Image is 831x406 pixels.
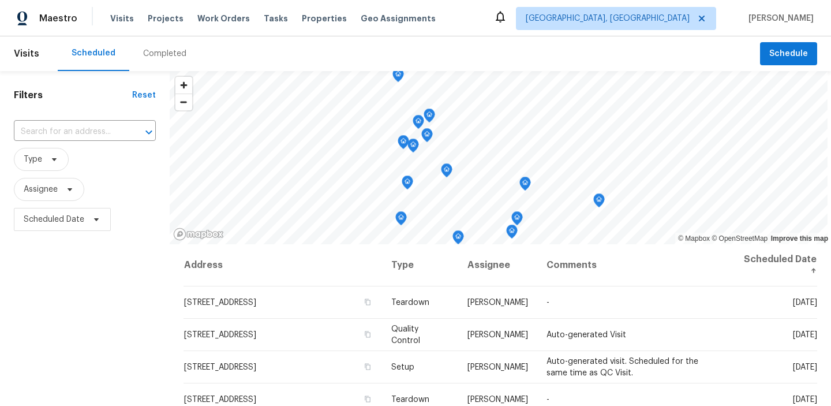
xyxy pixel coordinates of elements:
div: Reset [132,90,156,101]
div: Map marker [506,225,518,243]
span: Zoom out [175,94,192,110]
span: Maestro [39,13,77,24]
span: Tasks [264,14,288,23]
span: Teardown [391,396,429,404]
span: Quality Control [391,325,420,345]
span: Type [24,154,42,165]
span: [STREET_ADDRESS] [184,331,256,339]
a: Mapbox [678,234,710,243]
span: [GEOGRAPHIC_DATA], [GEOGRAPHIC_DATA] [526,13,690,24]
span: Setup [391,363,414,371]
span: - [546,396,549,404]
span: [STREET_ADDRESS] [184,363,256,371]
div: Map marker [441,163,452,181]
div: Map marker [421,128,433,146]
span: Teardown [391,299,429,307]
div: Map marker [402,176,413,193]
th: Scheduled Date ↑ [728,244,818,286]
button: Copy Address [362,394,373,404]
canvas: Map [170,71,828,244]
a: Mapbox homepage [173,228,224,241]
span: [STREET_ADDRESS] [184,396,256,404]
div: Map marker [395,211,407,229]
span: Geo Assignments [361,13,436,24]
span: - [546,299,549,307]
th: Comments [537,244,727,286]
th: Address [184,244,382,286]
div: Map marker [398,135,409,153]
div: Map marker [413,115,424,133]
div: Map marker [519,177,531,195]
a: Improve this map [771,234,828,243]
span: Work Orders [197,13,250,24]
span: Schedule [769,47,808,61]
button: Zoom in [175,77,192,94]
div: Map marker [392,68,404,86]
span: [PERSON_NAME] [467,363,528,371]
span: [DATE] [792,396,817,404]
span: [STREET_ADDRESS] [184,299,256,307]
span: [PERSON_NAME] [467,331,528,339]
div: Map marker [593,193,605,211]
div: Scheduled [72,47,115,59]
th: Assignee [458,244,537,286]
button: Open [141,124,157,140]
span: Properties [302,13,347,24]
span: Visits [110,13,134,24]
span: Auto-generated Visit [546,331,626,339]
span: [PERSON_NAME] [467,396,528,404]
span: Scheduled Date [24,214,84,225]
span: [DATE] [792,331,817,339]
div: Map marker [424,109,435,126]
button: Copy Address [362,329,373,340]
th: Type [382,244,458,286]
button: Copy Address [362,362,373,372]
div: Map marker [511,211,523,229]
span: Auto-generated visit. Scheduled for the same time as QC Visit. [546,357,698,377]
h1: Filters [14,90,132,101]
span: Visits [14,41,39,66]
input: Search for an address... [14,123,123,141]
span: [PERSON_NAME] [467,299,528,307]
button: Schedule [760,42,817,66]
div: Map marker [407,139,419,157]
span: [DATE] [792,363,817,371]
button: Zoom out [175,94,192,110]
div: Map marker [452,230,464,248]
span: [PERSON_NAME] [744,13,814,24]
span: [DATE] [792,299,817,307]
div: Completed [143,48,186,59]
a: OpenStreetMap [712,234,768,243]
span: Projects [148,13,184,24]
span: Assignee [24,184,58,195]
button: Copy Address [362,297,373,307]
